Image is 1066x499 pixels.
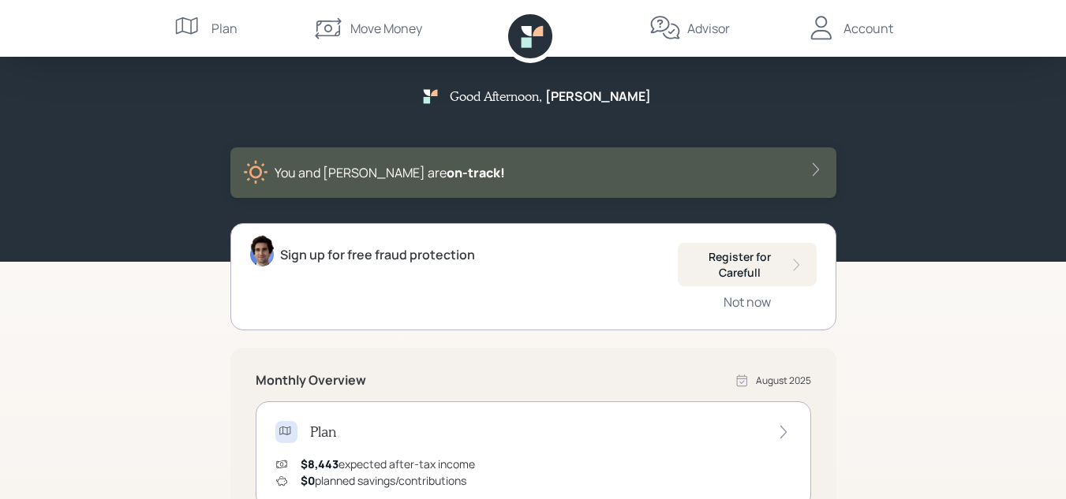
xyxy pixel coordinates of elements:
div: Sign up for free fraud protection [280,245,475,264]
div: You and [PERSON_NAME] are [275,163,505,182]
span: on‑track! [447,164,505,181]
span: $8,443 [301,456,339,471]
div: Not now [724,293,771,311]
img: sunny-XHVQM73Q.digested.png [243,160,268,185]
div: Advisor [687,19,730,38]
div: expected after-tax income [301,456,475,472]
div: Move Money [350,19,422,38]
div: August 2025 [756,374,811,388]
h4: Plan [310,423,336,441]
div: Account [843,19,893,38]
button: Register for Carefull [678,243,817,286]
h5: Good Afternoon , [450,88,542,103]
h5: Monthly Overview [256,373,366,388]
div: Plan [211,19,238,38]
h5: [PERSON_NAME] [545,89,651,104]
img: harrison-schaefer-headshot-2.png [250,235,274,266]
div: planned savings/contributions [301,472,466,489]
div: Register for Carefull [690,249,804,280]
span: $0 [301,473,315,488]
